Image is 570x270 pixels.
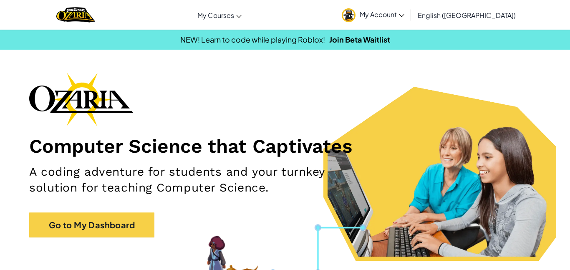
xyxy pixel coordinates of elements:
span: English ([GEOGRAPHIC_DATA]) [418,11,516,20]
span: My Courses [197,11,234,20]
span: My Account [360,10,404,19]
a: Join Beta Waitlist [329,35,390,44]
a: My Account [338,2,409,28]
a: My Courses [193,4,246,26]
span: NEW! Learn to code while playing Roblox! [180,35,325,44]
a: Go to My Dashboard [29,212,154,237]
h2: A coding adventure for students and your turnkey solution for teaching Computer Science. [29,164,372,196]
img: Home [56,6,95,23]
img: avatar [342,8,356,22]
h1: Computer Science that Captivates [29,134,541,158]
a: Ozaria by CodeCombat logo [56,6,95,23]
a: English ([GEOGRAPHIC_DATA]) [414,4,520,26]
img: Ozaria branding logo [29,73,134,126]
